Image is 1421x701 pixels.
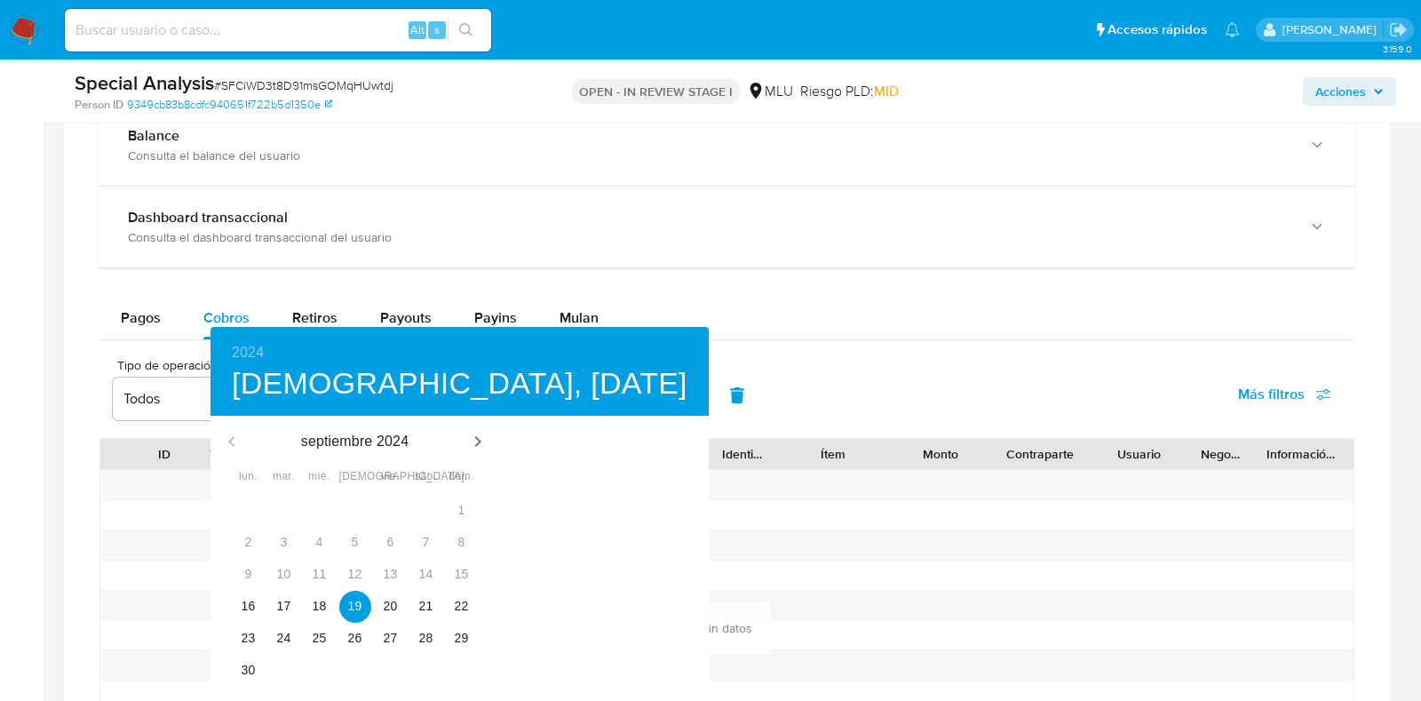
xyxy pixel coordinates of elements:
[242,629,256,647] p: 23
[233,591,265,623] button: 16
[277,629,291,647] p: 24
[455,597,469,615] p: 22
[446,591,478,623] button: 22
[410,623,442,655] button: 28
[268,623,300,655] button: 24
[384,629,398,647] p: 27
[455,629,469,647] p: 29
[375,623,407,655] button: 27
[375,468,407,486] span: vie.
[232,365,687,402] button: [DEMOGRAPHIC_DATA], [DATE]
[419,597,433,615] p: 21
[313,597,327,615] p: 18
[304,468,336,486] span: mié.
[313,629,327,647] p: 25
[233,468,265,486] span: lun.
[348,629,362,647] p: 26
[242,597,256,615] p: 16
[277,597,291,615] p: 17
[339,623,371,655] button: 26
[446,468,478,486] span: dom.
[410,468,442,486] span: sáb.
[419,629,433,647] p: 28
[410,591,442,623] button: 21
[304,623,336,655] button: 25
[375,591,407,623] button: 20
[348,597,362,615] p: 19
[384,597,398,615] p: 20
[233,655,265,687] button: 30
[233,623,265,655] button: 23
[339,468,371,486] span: [DEMOGRAPHIC_DATA].
[232,340,264,365] button: 2024
[339,591,371,623] button: 19
[304,591,336,623] button: 18
[253,431,456,452] p: septiembre 2024
[268,468,300,486] span: mar.
[446,623,478,655] button: 29
[268,591,300,623] button: 17
[242,661,256,679] p: 30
